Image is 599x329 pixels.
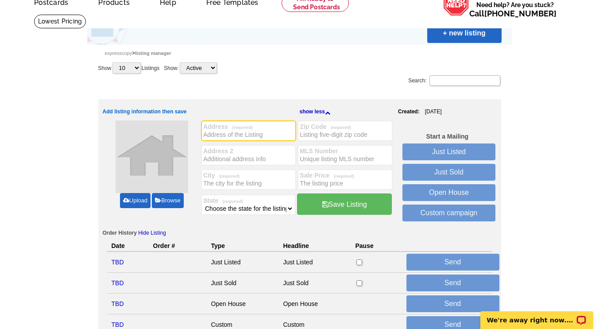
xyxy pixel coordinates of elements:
[112,259,124,266] a: TBD
[207,273,279,294] td: Just Sold
[279,252,351,273] td: Just Listed
[427,23,502,43] a: + new listing
[406,275,499,291] button: Send
[164,62,217,74] p: Show:
[215,174,240,178] span: (required)
[279,240,351,252] th: Headline
[112,321,124,328] a: TBD
[429,75,500,86] input: Search:
[98,62,160,74] label: Show Listings
[207,294,279,314] td: Open House
[420,108,442,115] span: [DATE]
[398,108,420,115] strong: Created:
[406,295,499,312] button: Send
[120,193,151,208] a: Upload
[203,179,294,188] input: The city for the listing
[112,279,124,286] a: TBD
[326,125,351,130] span: (required)
[426,132,468,140] h3: Start a Mailing
[279,294,351,314] td: Open House
[406,254,499,271] button: Send
[300,172,390,179] label: Sale Price
[116,120,188,193] img: listing-placeholder.gif
[103,108,187,115] span: Add listing information then save
[351,240,402,252] th: Pause
[103,230,137,236] span: Order History
[135,50,171,56] span: Listing Manager
[138,230,166,236] a: Hide Listing
[203,172,294,179] label: City
[408,74,501,87] label: Search:
[329,174,354,178] span: (required)
[105,50,132,56] a: Expresscopy
[469,0,561,18] span: Need help? Are you stuck?
[112,300,124,307] a: TBD
[203,155,294,163] input: Additional address info
[107,240,149,252] th: Date
[203,130,294,139] input: Address of the Listing
[469,9,556,18] span: Call
[475,301,599,329] iframe: LiveChat chat widget
[300,179,390,188] input: The listing price
[207,252,279,273] td: Just Listed
[203,197,294,204] label: State
[112,62,141,74] select: ShowListings
[87,45,512,62] div: >
[300,155,390,163] input: Unique listing MLS number
[300,147,390,155] label: MLS Number
[297,194,392,215] a: Save Listing
[300,130,390,139] input: Listing five-digit zip code
[203,123,294,130] label: Address
[228,125,253,130] span: (required)
[149,240,207,252] th: Order #
[218,199,243,204] span: (required)
[300,103,398,120] a: show less
[300,123,390,130] label: Zip Code
[279,273,351,294] td: Just Sold
[203,147,294,155] label: Address 2
[152,193,183,208] a: Browse
[207,240,279,252] th: Type
[484,9,556,18] a: [PHONE_NUMBER]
